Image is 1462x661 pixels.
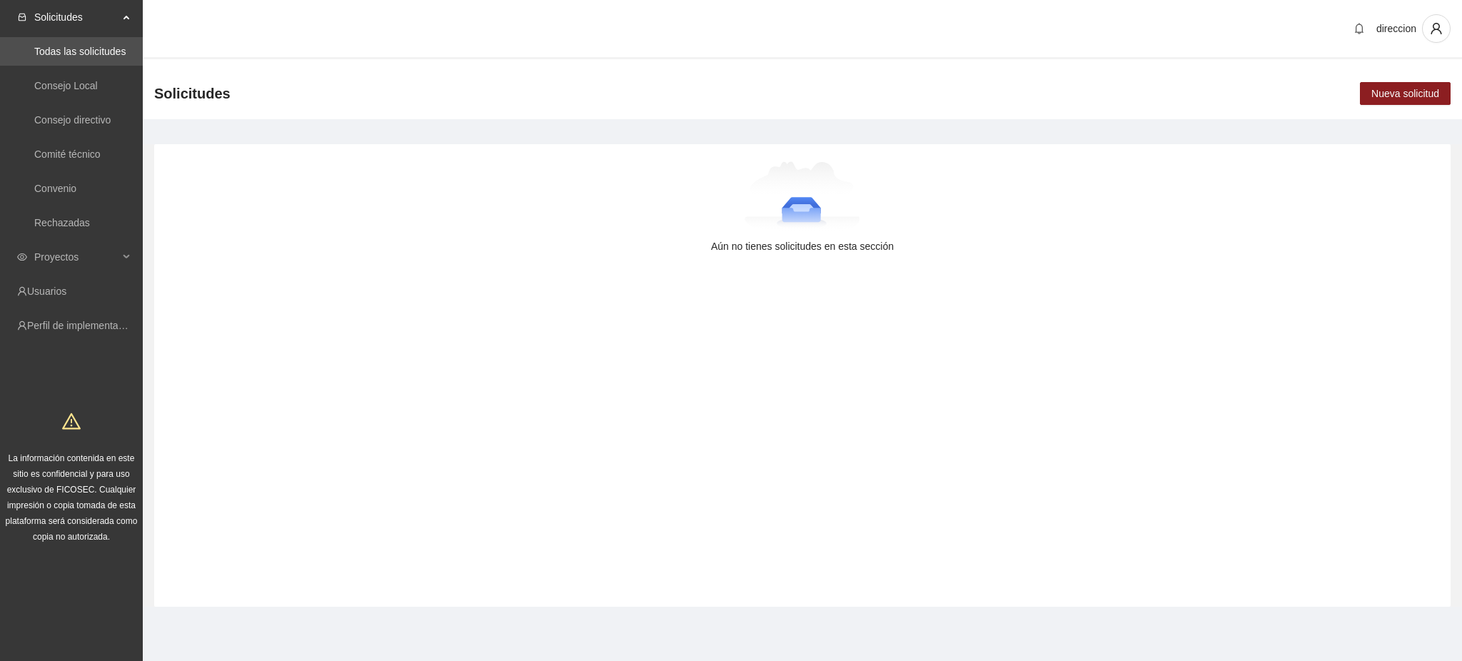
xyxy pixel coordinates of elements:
span: Proyectos [34,243,119,271]
span: Nueva solicitud [1371,86,1439,101]
button: Nueva solicitud [1360,82,1451,105]
a: Rechazadas [34,217,90,228]
span: inbox [17,12,27,22]
span: eye [17,252,27,262]
a: Convenio [34,183,76,194]
span: warning [62,412,81,430]
button: user [1422,14,1451,43]
button: bell [1348,17,1371,40]
a: Comité técnico [34,148,101,160]
span: Solicitudes [154,82,231,105]
a: Consejo directivo [34,114,111,126]
a: Todas las solicitudes [34,46,126,57]
div: Aún no tienes solicitudes en esta sección [177,238,1428,254]
a: Consejo Local [34,80,98,91]
a: Perfil de implementadora [27,320,138,331]
span: La información contenida en este sitio es confidencial y para uso exclusivo de FICOSEC. Cualquier... [6,453,138,542]
a: Usuarios [27,286,66,297]
span: user [1423,22,1450,35]
span: bell [1348,23,1370,34]
span: direccion [1376,23,1416,34]
img: Aún no tienes solicitudes en esta sección [745,161,861,233]
span: Solicitudes [34,3,119,31]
